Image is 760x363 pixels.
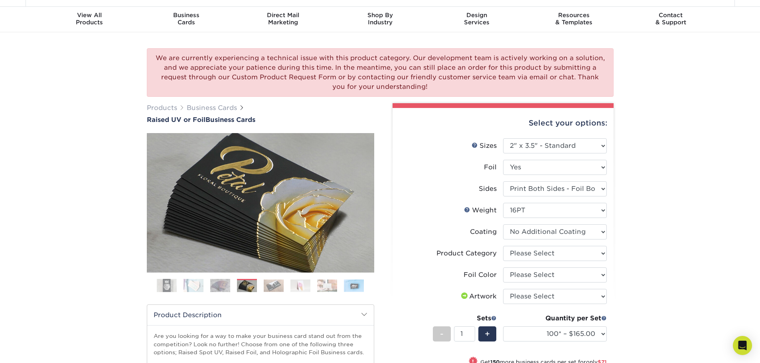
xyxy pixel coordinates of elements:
[428,7,525,32] a: DesignServices
[428,12,525,19] span: Design
[147,48,614,97] div: We are currently experiencing a technical issue with this product category. Our development team ...
[470,227,497,237] div: Coating
[479,184,497,194] div: Sides
[399,108,607,138] div: Select your options:
[525,7,622,32] a: Resources& Templates
[138,12,235,19] span: Business
[41,12,138,26] div: Products
[147,104,177,112] a: Products
[440,328,444,340] span: -
[235,7,332,32] a: Direct MailMarketing
[147,116,374,124] h1: Business Cards
[235,12,332,26] div: Marketing
[157,276,177,296] img: Business Cards 01
[733,336,752,355] div: Open Intercom Messenger
[138,7,235,32] a: BusinessCards
[464,206,497,215] div: Weight
[332,12,428,19] span: Shop By
[41,12,138,19] span: View All
[235,12,332,19] span: Direct Mail
[147,116,205,124] span: Raised UV or Foil
[147,124,374,281] img: Raised UV or Foil 04
[147,305,374,325] h2: Product Description
[436,249,497,258] div: Product Category
[317,279,337,292] img: Business Cards 07
[428,12,525,26] div: Services
[485,328,490,340] span: +
[344,279,364,292] img: Business Cards 08
[264,279,284,292] img: Business Cards 05
[147,116,374,124] a: Raised UV or FoilBusiness Cards
[503,314,607,323] div: Quantity per Set
[41,7,138,32] a: View AllProducts
[622,7,719,32] a: Contact& Support
[332,12,428,26] div: Industry
[460,292,497,301] div: Artwork
[464,270,497,280] div: Foil Color
[433,314,497,323] div: Sets
[622,12,719,19] span: Contact
[290,279,310,292] img: Business Cards 06
[138,12,235,26] div: Cards
[525,12,622,26] div: & Templates
[525,12,622,19] span: Resources
[484,163,497,172] div: Foil
[237,279,257,293] img: Business Cards 04
[210,279,230,292] img: Business Cards 03
[332,7,428,32] a: Shop ByIndustry
[184,279,203,292] img: Business Cards 02
[622,12,719,26] div: & Support
[472,141,497,151] div: Sizes
[187,104,237,112] a: Business Cards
